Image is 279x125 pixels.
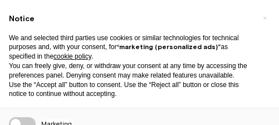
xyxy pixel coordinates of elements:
[263,11,267,25] span: ×
[9,33,252,61] p: We and selected third parties use cookies or similar technologies for technical purposes and, wit...
[256,9,273,27] button: Close this notice
[9,80,252,99] p: Use the “Accept all” button to consent. Use the “Reject all” button or close this notice to conti...
[116,42,221,51] strong: “marketing (personalized ads)”
[53,52,91,60] a: cookie policy
[9,61,252,80] p: You can freely give, deny, or withdraw your consent at any time by accessing the preferences pane...
[9,13,252,25] h2: Notice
